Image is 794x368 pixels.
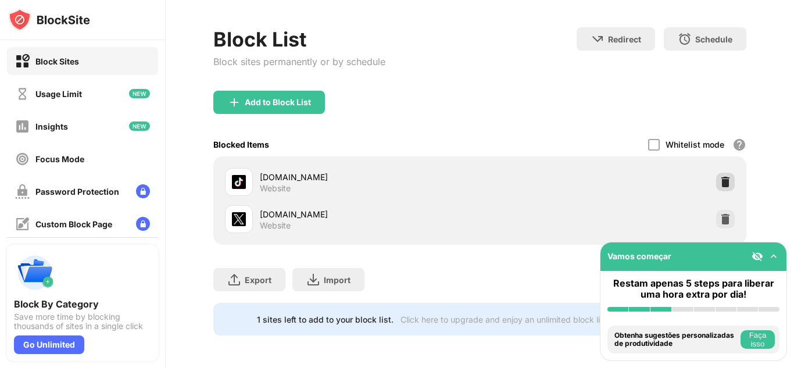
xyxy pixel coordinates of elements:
[213,140,269,149] div: Blocked Items
[607,251,671,261] div: Vamos começar
[666,140,724,149] div: Whitelist mode
[15,54,30,69] img: block-on.svg
[245,98,311,107] div: Add to Block List
[35,154,84,164] div: Focus Mode
[695,34,732,44] div: Schedule
[260,220,291,231] div: Website
[608,34,641,44] div: Redirect
[260,171,480,183] div: [DOMAIN_NAME]
[129,89,150,98] img: new-icon.svg
[614,331,738,348] div: Obtenha sugestões personalizadas de produtividade
[15,152,30,166] img: focus-off.svg
[260,183,291,194] div: Website
[752,251,763,262] img: eye-not-visible.svg
[15,119,30,134] img: insights-off.svg
[35,187,119,196] div: Password Protection
[14,312,151,331] div: Save more time by blocking thousands of sites in a single click
[14,298,151,310] div: Block By Category
[260,208,480,220] div: [DOMAIN_NAME]
[136,217,150,231] img: lock-menu.svg
[35,56,79,66] div: Block Sites
[35,89,82,99] div: Usage Limit
[129,122,150,131] img: new-icon.svg
[15,87,30,101] img: time-usage-off.svg
[768,251,779,262] img: omni-setup-toggle.svg
[213,27,385,51] div: Block List
[14,252,56,294] img: push-categories.svg
[14,335,84,354] div: Go Unlimited
[232,212,246,226] img: favicons
[213,56,385,67] div: Block sites permanently or by schedule
[8,8,90,31] img: logo-blocksite.svg
[15,184,30,199] img: password-protection-off.svg
[741,330,775,349] button: Faça isso
[400,315,609,324] div: Click here to upgrade and enjoy an unlimited block list.
[232,175,246,189] img: favicons
[245,275,271,285] div: Export
[257,315,394,324] div: 1 sites left to add to your block list.
[136,184,150,198] img: lock-menu.svg
[607,278,779,300] div: Restam apenas 5 steps para liberar uma hora extra por dia!
[35,219,112,229] div: Custom Block Page
[324,275,350,285] div: Import
[35,122,68,131] div: Insights
[15,217,30,231] img: customize-block-page-off.svg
